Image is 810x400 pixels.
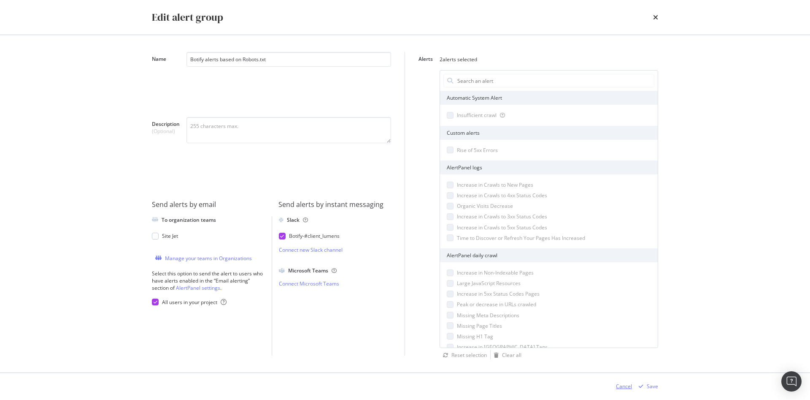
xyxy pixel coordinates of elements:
span: Increase in [GEOGRAPHIC_DATA] Tags [457,343,548,351]
div: AlertPanel daily crawl [440,248,658,262]
a: AlertPanel settings [176,284,220,291]
div: 2 alerts selected [440,56,477,63]
span: (Optional) [152,128,180,135]
div: Open Intercom Messenger [781,371,802,392]
span: Description [152,120,180,128]
span: Increase in Non-Indexable Pages [457,269,534,276]
span: Missing Meta Descriptions [457,312,519,319]
div: Select this option to send the alert to users who have alerts enabled in the “Email alerting” sec... [152,270,265,291]
a: Connect Microsoft Teams [279,280,391,287]
div: Botify - #client_lumens [289,232,340,239]
div: Edit alert group [152,10,223,24]
span: Time to Discover or Refresh Your Pages Has Increased [457,234,585,242]
div: Microsoft Teams [288,267,337,274]
span: Organic Visits Decrease [457,202,513,210]
label: Alerts [418,55,433,65]
button: Manage your teams in Organizations [152,253,252,263]
div: AlertPanel logs [440,161,658,174]
div: times [653,10,658,24]
span: Increase in Crawls to New Pages [457,181,533,188]
span: All users in your project [162,299,217,306]
button: Reset selection [440,350,487,360]
span: Increase in Crawls to 3xx Status Codes [457,213,547,220]
label: Name [152,55,180,108]
input: Name [186,52,391,67]
div: Automatic System Alert [440,91,658,105]
div: Reset selection [451,351,487,359]
button: Save [635,380,658,393]
div: Send alerts by email [152,200,265,210]
button: Cancel [616,380,632,393]
div: Manage your teams in Organizations [165,255,252,262]
span: Missing Page Titles [457,322,502,329]
div: Save [647,383,658,390]
div: Send alerts by instant messaging [278,200,391,210]
span: Missing H1 Tag [457,333,493,340]
span: Increase in Crawls to 5xx Status Codes [457,224,547,231]
span: Peak or decrease in URLs crawled [457,301,536,308]
span: Site Jet [162,232,178,239]
a: Connect new Slack channel [279,246,391,253]
span: Insufficient crawl [457,112,497,119]
div: Custom alerts [440,126,658,140]
span: Increase in Crawls to 4xx Status Codes [457,192,547,199]
span: Rise of 5xx Errors [457,147,498,154]
div: Slack [287,216,308,223]
button: Clear all [491,350,521,360]
div: To organization teams [162,216,216,223]
span: Large JavaScript Resources [457,280,521,287]
input: Search an alert [456,74,654,87]
span: Increase in 5xx Status Codes Pages [457,290,540,297]
div: Cancel [616,383,632,390]
div: Clear all [502,351,521,359]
